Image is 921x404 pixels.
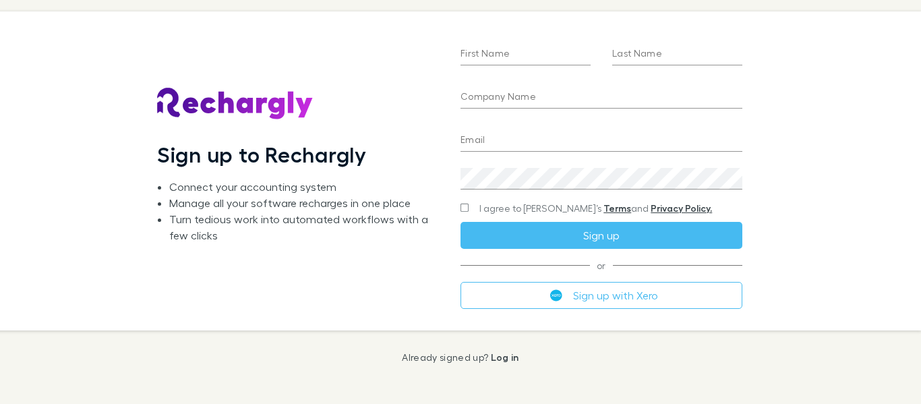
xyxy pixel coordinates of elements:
[479,202,712,215] span: I agree to [PERSON_NAME]’s and
[460,222,742,249] button: Sign up
[157,88,314,120] img: Rechargly's Logo
[603,202,631,214] a: Terms
[460,265,742,266] span: or
[460,282,742,309] button: Sign up with Xero
[491,351,519,363] a: Log in
[157,142,367,167] h1: Sign up to Rechargly
[169,211,439,243] li: Turn tedious work into automated workflows with a few clicks
[169,179,439,195] li: Connect your accounting system
[550,289,562,301] img: Xero's logo
[402,352,518,363] p: Already signed up?
[651,202,712,214] a: Privacy Policy.
[169,195,439,211] li: Manage all your software recharges in one place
